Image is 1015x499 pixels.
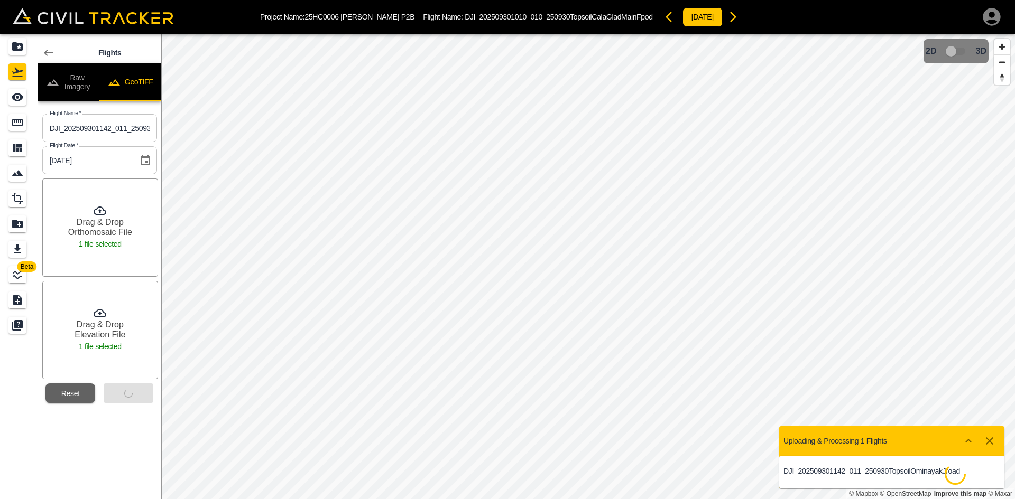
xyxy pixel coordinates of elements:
span: 3D [976,46,986,56]
span: DJI_202509301010_010_250930TopsoilCalaGladMainFpod [465,13,653,21]
a: Maxar [988,490,1012,497]
span: 2D [926,46,936,56]
p: Project Name: 25HC0006 [PERSON_NAME] P2B [260,13,414,21]
span: Processing [943,462,967,486]
a: Mapbox [849,490,878,497]
button: [DATE] [682,7,723,27]
span: 3D model not uploaded yet [941,41,972,61]
p: Uploading & Processing 1 Flights [783,437,887,445]
button: Zoom out [994,54,1010,70]
button: Zoom in [994,39,1010,54]
p: Flight Name: [423,13,653,21]
button: Reset bearing to north [994,70,1010,85]
button: Show more [958,430,979,451]
canvas: Map [161,34,1015,499]
a: Map feedback [934,490,986,497]
img: Civil Tracker [13,8,173,24]
p: DJI_202509301142_011_250930TopsoilOminayakJroad [783,467,892,475]
a: OpenStreetMap [880,490,931,497]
